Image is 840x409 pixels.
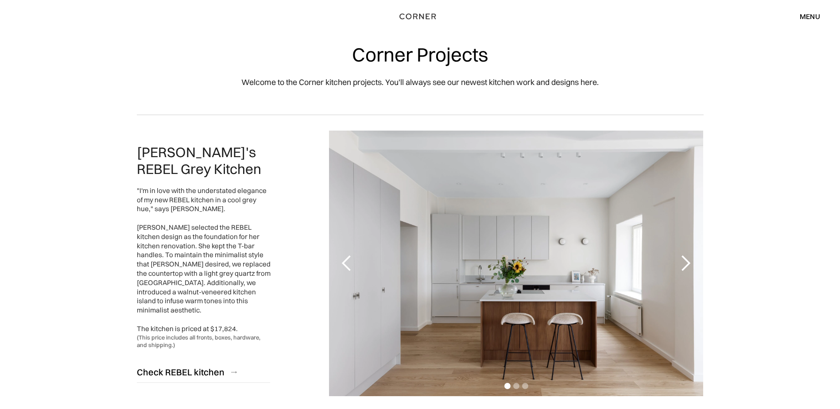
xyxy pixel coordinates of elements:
[137,361,271,383] a: Check REBEL kitchen
[137,366,225,378] div: Check REBEL kitchen
[513,383,519,389] div: Show slide 2 of 3
[668,131,703,396] div: next slide
[800,13,820,20] div: menu
[137,186,271,334] div: "I'm in love with the understated elegance of my new REBEL kitchen in a cool grey hue," says [PER...
[137,334,271,349] div: (This price includes all fronts, boxes, hardware, and shipping.)
[241,76,599,88] p: Welcome to the Corner kitchen projects. You'll always see our newest kitchen work and designs here.
[329,131,364,396] div: previous slide
[504,383,511,389] div: Show slide 1 of 3
[522,383,528,389] div: Show slide 3 of 3
[137,144,271,177] h2: [PERSON_NAME]'s REBEL Grey Kitchen
[791,9,820,24] div: menu
[329,131,703,396] div: carousel
[329,131,703,396] div: 1 of 3
[389,11,451,22] a: home
[352,44,488,65] h1: Corner Projects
